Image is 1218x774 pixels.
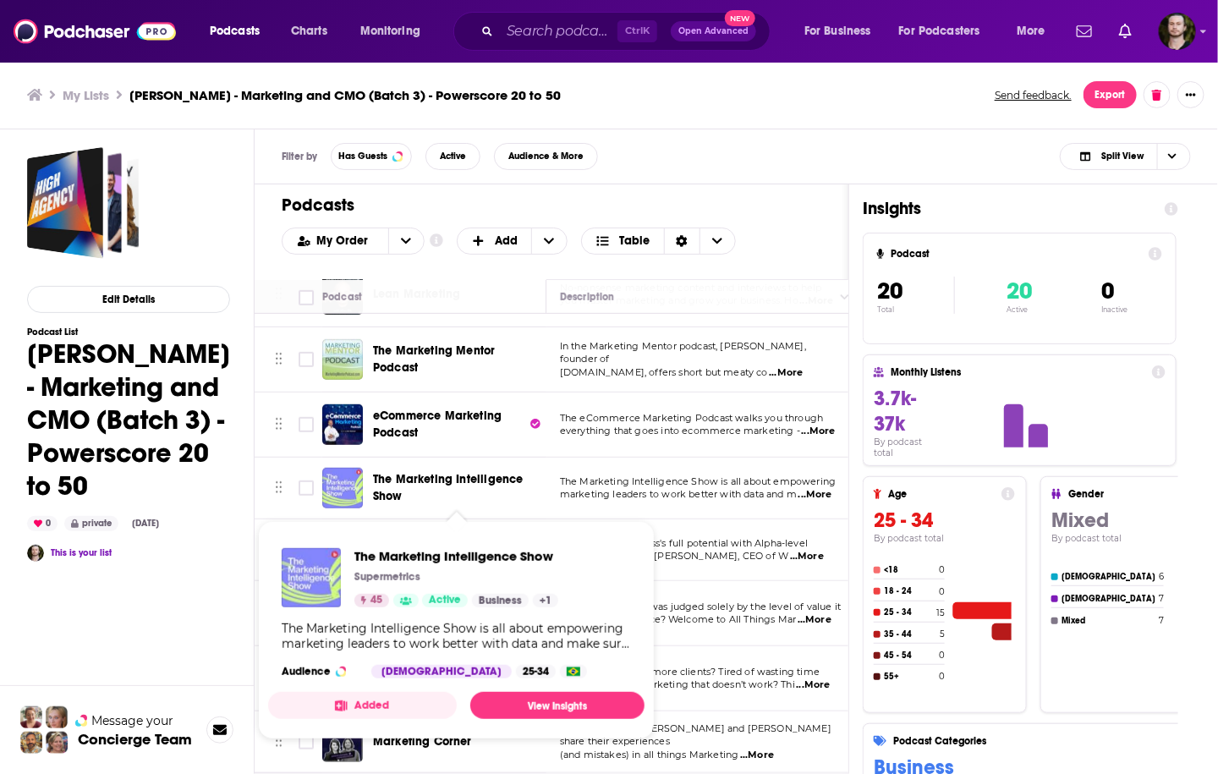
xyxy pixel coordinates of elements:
img: Jules Profile [46,706,68,728]
span: For Podcasters [899,19,980,43]
p: Supermetrics [354,570,420,584]
span: ...More [740,749,774,762]
h4: 0 [939,586,945,597]
h4: <18 [884,565,935,575]
h2: Choose View [1060,143,1191,170]
span: The Marketing Mentor Podcast [373,343,495,375]
h4: By podcast total [874,436,943,458]
span: Unlock your business's full potential with Alpha-level [560,537,808,549]
button: open menu [348,18,442,45]
button: open menu [388,228,424,254]
span: Active [429,592,461,609]
span: Charts [291,19,327,43]
div: Sort Direction [664,228,700,254]
div: The Marketing Intelligence Show is all about empowering marketing leaders to work better with dat... [282,621,631,651]
span: Podcasts [210,19,260,43]
h4: [DEMOGRAPHIC_DATA] [1062,572,1155,582]
span: Message your [91,712,173,729]
span: Ctrl K [617,20,657,42]
a: 45 [354,594,389,607]
span: 20 [877,277,903,305]
button: Send feedback. [990,88,1077,102]
img: The Marketing Intelligence Show [282,548,341,607]
a: Charts [280,18,337,45]
h4: 5 [940,629,945,640]
span: [DOMAIN_NAME], offers short but meaty co [560,366,768,378]
div: private [64,516,118,531]
h4: 35 - 44 [884,629,936,640]
button: open menu [1005,18,1067,45]
h4: 45 - 54 [884,650,935,661]
a: Dima Zelikman - Marketing and CMO (Batch 3) - Powerscore 20 to 50 [27,147,139,259]
span: 20 [1007,277,1032,305]
img: spencercarpenter9144412 [27,545,44,562]
h1: Podcasts [282,195,808,216]
span: The eCommerce Marketing Podcast walks you through [560,412,823,424]
div: [DEMOGRAPHIC_DATA] [371,665,512,678]
span: My Order [317,235,375,247]
a: Business [472,594,529,607]
h4: 25 - 34 [884,607,933,618]
button: open menu [283,235,388,247]
img: Podchaser - Follow, Share and Rate Podcasts [14,15,176,47]
h4: Age [888,488,995,500]
button: open menu [198,18,282,45]
h3: Podcast List [27,327,230,338]
span: Toggle select row [299,480,314,496]
span: The Marketing Intelligence Show [373,472,523,503]
a: +1 [533,594,558,607]
div: [DATE] [125,517,166,530]
a: Show additional information [430,233,443,249]
h2: Choose List sort [282,228,425,255]
img: User Profile [1159,13,1196,50]
span: For Business [804,19,871,43]
span: brings to its audience? Welcome to All Things Mar [560,613,796,625]
img: The Marketing Mentor Podcast [322,339,363,380]
div: 25-34 [516,665,556,678]
button: + Add [457,228,568,255]
a: The Marketing Intelligence Show [354,548,558,564]
span: Monitoring [360,19,420,43]
img: eCommerce Marketing Podcast [322,404,363,445]
button: Move [273,475,284,501]
a: Show notifications dropdown [1112,17,1138,46]
span: Toggle select row [299,352,314,367]
a: View Insights [470,692,645,719]
button: Move [273,412,284,437]
span: ...More [798,488,832,502]
p: Active [1007,305,1032,314]
button: open menu [793,18,892,45]
h4: 7 [1159,615,1164,626]
h4: Gender [1068,488,1215,500]
span: The Marketing Intelligence Show is all about empowering [560,475,836,487]
h4: Monthly Listens [891,366,1144,378]
p: Total [877,305,954,314]
span: eCommerce Marketing Podcast [373,409,502,440]
a: My Lists [63,87,109,103]
h4: 0 [939,650,945,661]
h4: Podcast Categories [893,735,1172,747]
span: ...More [790,550,824,563]
input: Search podcasts, credits, & more... [500,18,617,45]
h4: By podcast total [874,533,1015,544]
h1: Insights [863,198,1151,219]
h3: Concierge Team [78,731,192,748]
span: 0 [1101,277,1114,305]
h4: 7 [1159,593,1164,604]
h1: [PERSON_NAME] - Marketing and CMO (Batch 3) - Powerscore 20 to 50 [27,338,230,502]
div: 0 [27,516,58,531]
span: everything that goes into ecommerce marketing - [560,425,800,436]
h4: 0 [939,671,945,682]
span: Audience & More [508,151,584,161]
span: (and money) on marketing that doesn’t work? Thi [560,678,795,690]
img: Jon Profile [20,732,42,754]
button: Open AdvancedNew [671,21,756,41]
a: The Marketing Intelligence Show [322,468,363,508]
button: Choose View [581,228,736,255]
